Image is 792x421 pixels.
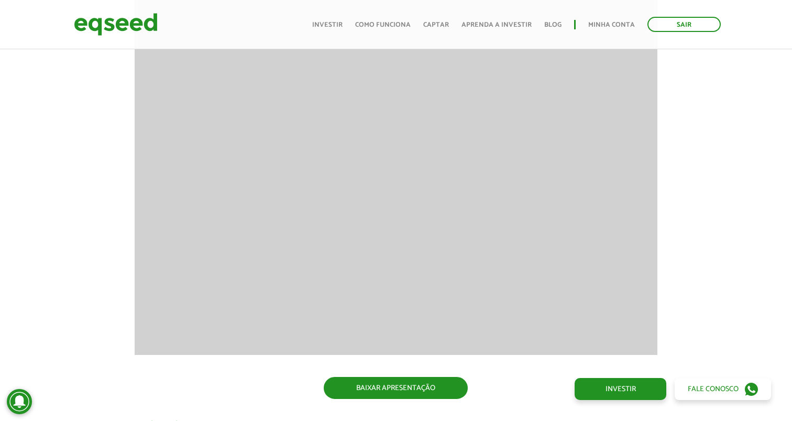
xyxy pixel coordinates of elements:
[647,17,721,32] a: Sair
[324,377,468,399] a: BAIXAR APRESENTAÇÃO
[575,378,666,400] a: Investir
[74,10,158,38] img: EqSeed
[461,21,532,28] a: Aprenda a investir
[423,21,449,28] a: Captar
[312,21,343,28] a: Investir
[675,378,771,400] a: Fale conosco
[544,21,562,28] a: Blog
[588,21,635,28] a: Minha conta
[355,21,411,28] a: Como funciona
